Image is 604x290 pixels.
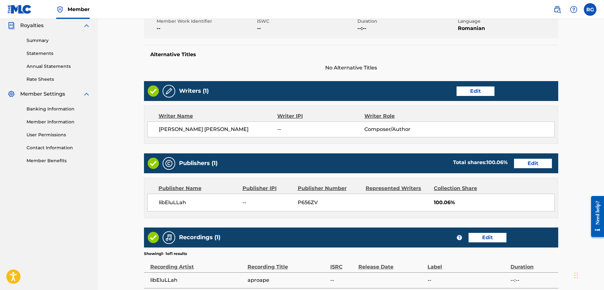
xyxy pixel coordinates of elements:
[159,126,278,133] span: [PERSON_NAME] [PERSON_NAME]
[179,87,209,95] h5: Writers (1)
[586,191,604,242] iframe: Resource Center
[453,159,508,166] div: Total shares:
[150,257,244,271] div: Recording Artist
[157,18,255,25] span: Member Work Identifier
[27,106,90,112] a: Banking Information
[157,25,255,32] span: --
[567,3,580,16] div: Help
[144,64,558,72] span: No Alternative Titles
[20,22,44,29] span: Royalties
[330,257,355,271] div: ISRC
[242,199,293,206] span: --
[83,22,90,29] img: expand
[574,266,578,285] div: ドラッグ
[458,25,557,32] span: Romanian
[257,18,356,25] span: ISWC
[553,6,561,13] img: search
[144,251,187,257] p: Showing 1 - 1 of 1 results
[27,50,90,57] a: Statements
[27,37,90,44] a: Summary
[358,257,425,271] div: Release Date
[179,234,220,241] h5: Recordings (1)
[298,185,361,192] div: Publisher Number
[20,90,65,98] span: Member Settings
[150,51,552,58] h5: Alternative Titles
[357,25,456,32] span: --:--
[458,18,557,25] span: Language
[511,276,555,284] span: --:--
[584,3,596,16] div: User Menu
[330,276,355,284] span: --
[165,87,173,95] img: Writers
[487,159,508,165] span: 100.06 %
[257,25,356,32] span: --
[68,6,90,13] span: Member
[27,157,90,164] a: Member Benefits
[248,276,327,284] span: aproape
[165,160,173,167] img: Publishers
[158,112,278,120] div: Writer Name
[551,3,564,16] a: Public Search
[428,276,507,284] span: --
[572,260,604,290] iframe: Chat Widget
[428,257,507,271] div: Label
[158,185,238,192] div: Publisher Name
[148,158,159,169] img: Valid
[159,199,238,206] span: libEluLLah
[179,160,218,167] h5: Publishers (1)
[364,126,444,133] span: Composer/Author
[469,233,506,242] button: Edit
[570,6,577,13] img: help
[434,199,554,206] span: 100.06%
[434,185,493,192] div: Collection Share
[56,6,64,13] img: Top Rightsholder
[27,132,90,138] a: User Permissions
[572,260,604,290] div: チャットウィジェット
[514,159,552,168] button: Edit
[242,185,293,192] div: Publisher IPI
[148,86,159,97] img: Valid
[27,119,90,125] a: Member Information
[357,18,456,25] span: Duration
[277,112,364,120] div: Writer IPI
[457,235,462,240] span: ?
[27,63,90,70] a: Annual Statements
[364,112,444,120] div: Writer Role
[248,257,327,271] div: Recording Title
[148,232,159,243] img: Valid
[8,5,32,14] img: MLC Logo
[27,76,90,83] a: Rate Sheets
[150,276,244,284] span: libEluLLah
[457,86,494,96] button: Edit
[511,257,555,271] div: Duration
[8,90,15,98] img: Member Settings
[27,145,90,151] a: Contact Information
[277,126,364,133] span: --
[83,90,90,98] img: expand
[366,185,429,192] div: Represented Writers
[8,22,15,29] img: Royalties
[298,199,361,206] span: P656ZV
[165,234,173,241] img: Recordings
